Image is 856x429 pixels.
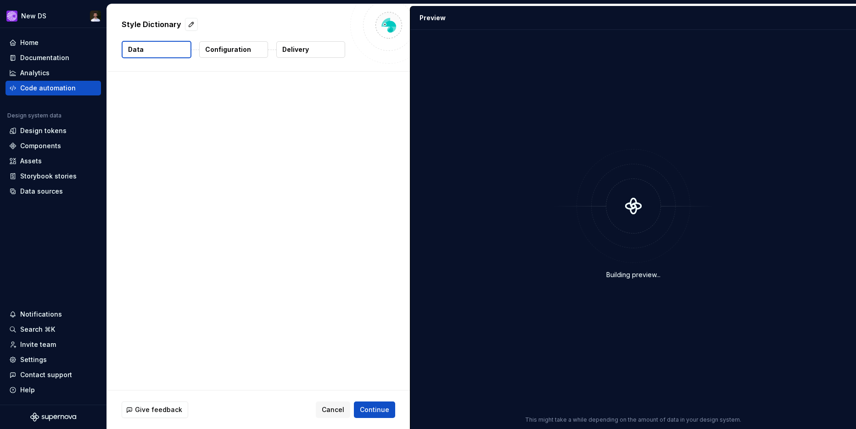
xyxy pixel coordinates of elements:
div: Design tokens [20,126,67,135]
div: Design system data [7,112,62,119]
div: Preview [420,13,446,22]
a: Assets [6,154,101,168]
div: New DS [21,11,46,21]
div: Home [20,38,39,47]
div: Help [20,385,35,395]
button: Give feedback [122,401,188,418]
span: Continue [360,405,389,414]
div: Notifications [20,310,62,319]
div: Data sources [20,187,63,196]
button: New DSTomas [2,6,105,26]
button: Cancel [316,401,350,418]
a: Invite team [6,337,101,352]
button: Delivery [276,41,345,58]
div: Components [20,141,61,150]
img: Tomas [90,11,101,22]
p: This might take a while depending on the amount of data in your design system. [525,416,741,423]
span: Cancel [322,405,344,414]
div: Documentation [20,53,69,62]
div: Settings [20,355,47,364]
p: Style Dictionary [122,19,181,30]
button: Notifications [6,307,101,322]
a: Data sources [6,184,101,199]
div: Invite team [20,340,56,349]
p: Delivery [282,45,309,54]
div: Code automation [20,84,76,93]
a: Documentation [6,50,101,65]
a: Code automation [6,81,101,95]
button: Continue [354,401,395,418]
a: Components [6,139,101,153]
svg: Supernova Logo [30,412,76,422]
a: Storybook stories [6,169,101,184]
button: Help [6,383,101,397]
button: Contact support [6,368,101,382]
button: Data [122,41,191,58]
a: Settings [6,352,101,367]
span: Give feedback [135,405,182,414]
div: Contact support [20,370,72,379]
button: Configuration [199,41,268,58]
div: Assets [20,156,42,166]
button: Search ⌘K [6,322,101,337]
a: Design tokens [6,123,101,138]
div: Storybook stories [20,172,77,181]
div: Analytics [20,68,50,78]
img: ea0f8e8f-8665-44dd-b89f-33495d2eb5f1.png [6,11,17,22]
p: Configuration [205,45,251,54]
div: Search ⌘K [20,325,55,334]
a: Home [6,35,101,50]
p: Data [128,45,144,54]
a: Analytics [6,66,101,80]
div: Building preview... [606,270,660,279]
